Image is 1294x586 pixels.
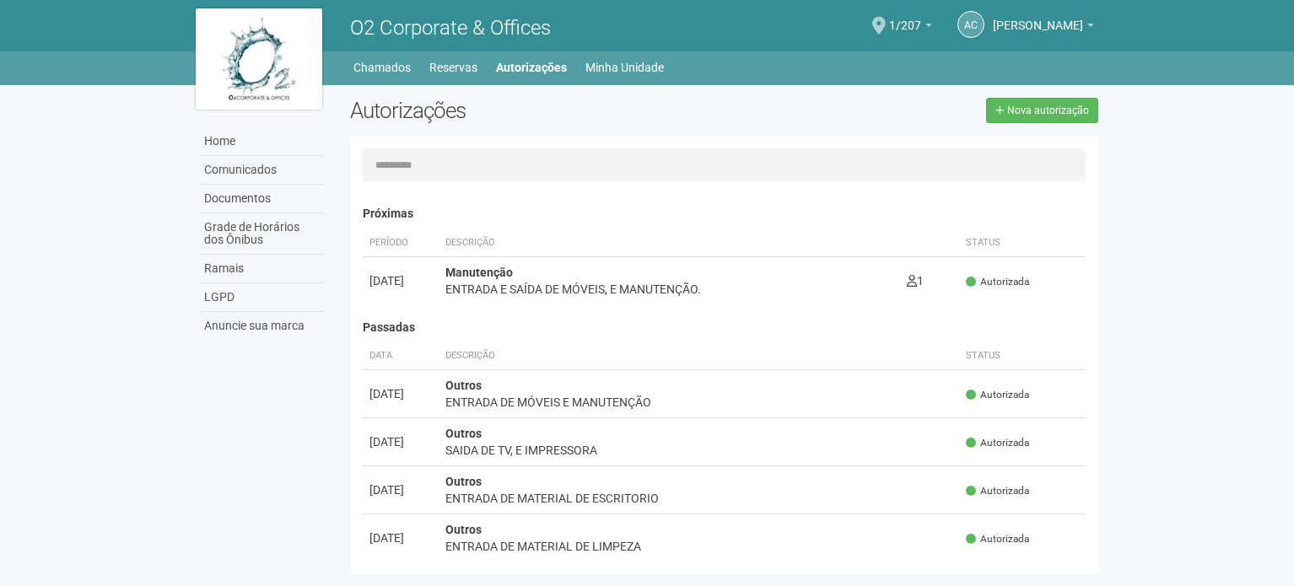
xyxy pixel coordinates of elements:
a: LGPD [200,283,325,312]
span: Autorizada [966,275,1029,289]
span: O2 Corporate & Offices [350,16,551,40]
a: 1/207 [889,21,932,35]
th: Data [363,342,439,370]
th: Descrição [439,342,959,370]
div: [DATE] [369,530,432,546]
h4: Passadas [363,321,1086,334]
a: Home [200,127,325,156]
th: Status [959,342,1086,370]
a: Chamados [353,56,411,79]
img: logo.jpg [196,8,322,110]
div: [DATE] [369,433,432,450]
a: Grade de Horários dos Ônibus [200,213,325,255]
a: Reservas [429,56,477,79]
span: Autorizada [966,484,1029,498]
span: Autorizada [966,388,1029,402]
div: ENTRADA DE MATERIAL DE ESCRITORIO [445,490,952,507]
th: Período [363,229,439,257]
div: ENTRADA E SAÍDA DE MÓVEIS, E MANUTENÇÃO. [445,281,892,298]
span: 1 [907,274,924,288]
div: [DATE] [369,272,432,289]
a: Nova autorização [986,98,1098,123]
div: ENTRADA DE MATERIAL DE LIMPEZA [445,538,952,555]
a: Autorizações [496,56,567,79]
strong: Outros [445,427,482,440]
th: Descrição [439,229,899,257]
h4: Próximas [363,207,1086,220]
a: Documentos [200,185,325,213]
a: AC [957,11,984,38]
a: Ramais [200,255,325,283]
a: Minha Unidade [585,56,664,79]
span: Autorizada [966,436,1029,450]
div: SAIDA DE TV, E IMPRESSORA [445,442,952,459]
th: Status [959,229,1086,257]
span: 1/207 [889,3,921,32]
strong: Outros [445,379,482,392]
h2: Autorizações [350,98,711,123]
a: Anuncie sua marca [200,312,325,340]
strong: Outros [445,475,482,488]
strong: Outros [445,523,482,536]
a: Comunicados [200,156,325,185]
strong: Manutenção [445,266,513,279]
a: [PERSON_NAME] [993,21,1094,35]
div: ENTRADA DE MÓVEIS E MANUTENÇÃO [445,394,952,411]
span: Autorizada [966,532,1029,546]
span: Nova autorização [1007,105,1089,116]
div: [DATE] [369,481,432,498]
span: Andréa Cunha [993,3,1083,32]
div: [DATE] [369,385,432,402]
